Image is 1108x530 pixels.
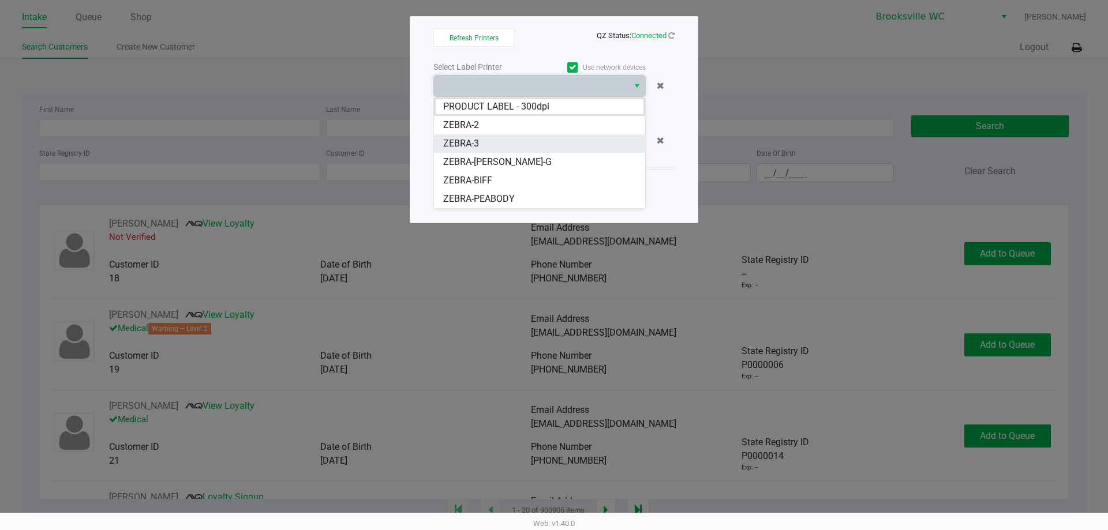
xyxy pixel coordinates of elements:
button: Refresh Printers [433,28,514,47]
span: ZEBRA-3 [443,137,479,151]
button: Select [628,76,645,96]
div: Select Label Printer [433,61,540,73]
span: ZEBRA-[PERSON_NAME]-G [443,155,552,169]
span: ZEBRA-2 [443,118,479,132]
span: ZEBRA-PEABODY [443,192,515,206]
span: Refresh Printers [450,34,499,42]
span: ZEBRA-BIFF [443,174,492,187]
span: QZ Status: [597,31,675,40]
span: PRODUCT LABEL - 300dpi [443,100,549,114]
label: Use network devices [540,62,646,73]
span: Connected [631,31,667,40]
span: Web: v1.40.0 [533,519,575,528]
